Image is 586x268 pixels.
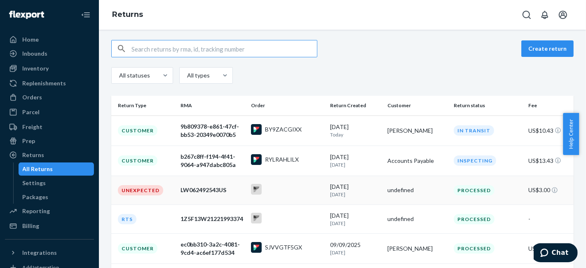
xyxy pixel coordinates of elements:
div: Inspecting [454,155,496,166]
div: [DATE] [331,212,381,227]
a: Returns [5,148,94,162]
div: undefined [387,186,447,194]
div: Unexpected [118,185,163,195]
a: Reporting [5,205,94,218]
td: US$10.43 [525,115,574,146]
div: Packages [23,193,49,201]
a: Parcel [5,106,94,119]
div: In Transit [454,125,494,136]
div: SJVVGTF5GX [265,243,302,252]
div: [PERSON_NAME] [387,127,447,135]
div: b267c8ff-f194-4f41-9064-a947dabc805a [180,153,244,169]
a: Freight [5,120,94,134]
div: Replenishments [22,79,66,87]
button: Create return [521,40,574,57]
td: US$10.45 [525,233,574,263]
th: Return Type [111,96,177,115]
a: Prep [5,134,94,148]
div: Inventory [22,64,49,73]
button: Open notifications [537,7,553,23]
div: [DATE] [331,153,381,168]
div: Customer [118,125,157,136]
td: US$13.43 [525,146,574,176]
div: All statuses [119,71,149,80]
div: RYLRAHLILX [265,155,299,164]
div: Processed [454,214,495,224]
button: Help Center [563,113,579,155]
div: - [528,215,567,223]
img: Flexport logo [9,11,44,19]
div: [DATE] [331,183,381,198]
div: BY9ZACGIXX [265,125,302,134]
div: Settings [23,179,46,187]
div: Returns [22,151,44,159]
div: Accounts Payable [387,157,447,165]
a: Billing [5,219,94,233]
button: Integrations [5,246,94,259]
p: [DATE] [331,249,381,256]
div: Prep [22,137,35,145]
div: Customer [118,155,157,166]
div: All Returns [23,165,53,173]
div: Inbounds [22,49,47,58]
div: 1Z5F13W21221993374 [180,215,244,223]
button: Open Search Box [518,7,535,23]
a: Packages [19,190,94,204]
td: US$3.00 [525,176,574,205]
th: Customer [384,96,450,115]
a: Inventory [5,62,94,75]
a: Settings [19,176,94,190]
p: [DATE] [331,161,381,168]
button: Close Navigation [77,7,94,23]
p: Today [331,131,381,138]
div: Integrations [22,249,57,257]
div: 09/09/2025 [331,241,381,256]
div: Customer [118,243,157,254]
div: [PERSON_NAME] [387,244,447,253]
div: ec0bb310-3a2c-4081-9cd4-ac6ef177d534 [180,240,244,257]
div: Processed [454,185,495,195]
div: Home [22,35,39,44]
p: [DATE] [331,191,381,198]
th: Return status [450,96,525,115]
div: Freight [22,123,42,131]
div: [DATE] [331,123,381,138]
div: RTS [118,214,136,224]
th: Return Created [327,96,384,115]
input: Search returns by rma, id, tracking number [131,40,317,57]
div: Orders [22,93,42,101]
a: All Returns [19,162,94,176]
div: All types [187,71,209,80]
iframe: Opens a widget where you can chat to one of our agents [534,243,578,264]
div: undefined [387,215,447,223]
a: Replenishments [5,77,94,90]
button: Open account menu [555,7,571,23]
div: Parcel [22,108,40,116]
th: Order [248,96,327,115]
div: 9b809378-e861-47cf-bb53-20349e0070b5 [180,122,244,139]
div: Reporting [22,207,50,215]
th: Fee [525,96,574,115]
a: Orders [5,91,94,104]
a: Inbounds [5,47,94,60]
div: LW062492543US [180,186,244,194]
th: RMA [177,96,248,115]
p: [DATE] [331,220,381,227]
a: Returns [112,10,143,19]
div: Billing [22,222,39,230]
div: Processed [454,243,495,254]
ol: breadcrumbs [105,3,150,27]
a: Home [5,33,94,46]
